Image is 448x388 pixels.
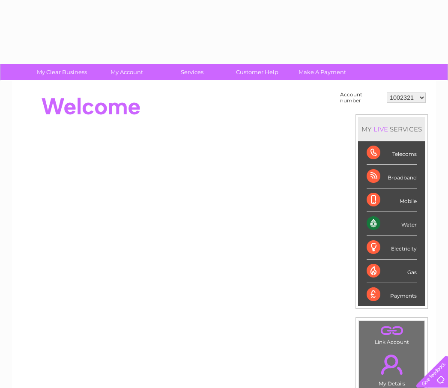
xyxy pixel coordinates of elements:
div: Mobile [367,188,417,212]
div: Payments [367,283,417,306]
div: Broadband [367,165,417,188]
div: LIVE [372,125,390,133]
div: Water [367,212,417,236]
div: MY SERVICES [358,117,425,141]
a: My Account [92,64,162,80]
div: Telecoms [367,141,417,165]
a: Services [157,64,227,80]
td: Account number [338,90,385,106]
a: My Clear Business [27,64,97,80]
a: Make A Payment [287,64,358,80]
div: Gas [367,260,417,283]
td: Link Account [358,320,425,347]
a: . [361,323,422,338]
a: . [361,349,422,379]
a: Customer Help [222,64,293,80]
div: Electricity [367,236,417,260]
